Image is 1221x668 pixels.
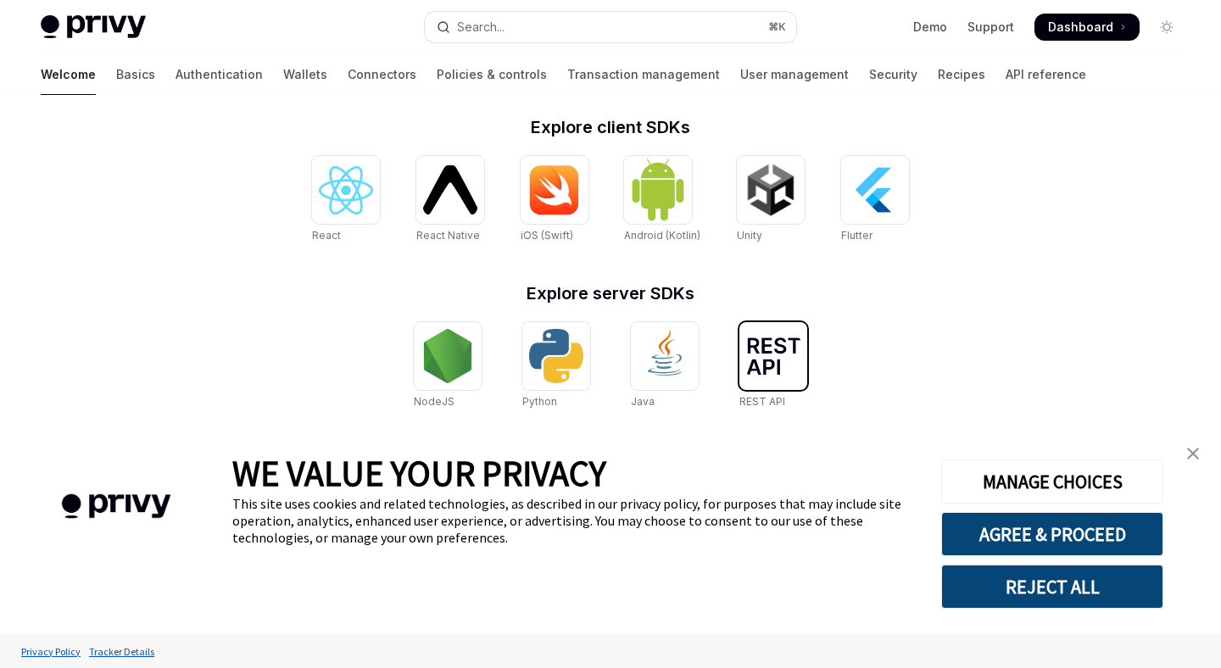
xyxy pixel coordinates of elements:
span: REST API [739,395,785,408]
a: Android (Kotlin)Android (Kotlin) [624,156,700,244]
a: Support [967,19,1014,36]
a: iOS (Swift)iOS (Swift) [521,156,588,244]
img: iOS (Swift) [527,164,582,215]
span: WE VALUE YOUR PRIVACY [232,451,606,495]
img: company logo [25,470,207,543]
span: iOS (Swift) [521,229,573,242]
a: Security [869,54,917,95]
button: MANAGE CHOICES [941,459,1163,504]
div: Search... [457,17,505,37]
a: Policies & controls [437,54,547,95]
span: Dashboard [1048,19,1113,36]
img: NodeJS [421,329,475,383]
span: ⌘ K [768,20,786,34]
a: FlutterFlutter [841,156,909,244]
span: React [312,229,341,242]
a: Dashboard [1034,14,1140,41]
span: Android (Kotlin) [624,229,700,242]
a: Privacy Policy [17,637,85,666]
img: REST API [746,337,800,375]
a: JavaJava [631,322,699,410]
a: React NativeReact Native [416,156,484,244]
a: close banner [1176,437,1210,470]
button: Open search [425,12,795,42]
a: Wallets [283,54,327,95]
div: This site uses cookies and related technologies, as described in our privacy policy, for purposes... [232,495,916,546]
a: Demo [913,19,947,36]
img: Android (Kotlin) [631,158,685,221]
button: REJECT ALL [941,565,1163,609]
img: Unity [744,163,798,217]
a: Tracker Details [85,637,159,666]
a: PythonPython [522,322,590,410]
a: Transaction management [567,54,720,95]
a: Connectors [348,54,416,95]
h2: Explore client SDKs [312,119,909,136]
span: Java [631,395,655,408]
img: React [319,166,373,214]
a: Recipes [938,54,985,95]
a: User management [740,54,849,95]
a: Basics [116,54,155,95]
h2: Explore server SDKs [312,285,909,302]
img: close banner [1187,448,1199,459]
a: UnityUnity [737,156,805,244]
a: NodeJSNodeJS [414,322,482,410]
img: light logo [41,15,146,39]
button: Toggle dark mode [1153,14,1180,41]
a: REST APIREST API [739,322,807,410]
a: API reference [1006,54,1086,95]
button: AGREE & PROCEED [941,512,1163,556]
a: ReactReact [312,156,380,244]
img: Java [638,329,692,383]
span: Python [522,395,557,408]
img: React Native [423,165,477,214]
a: Welcome [41,54,96,95]
img: Python [529,329,583,383]
span: Unity [737,229,762,242]
img: Flutter [848,163,902,217]
span: Flutter [841,229,873,242]
a: Authentication [176,54,263,95]
span: React Native [416,229,480,242]
span: NodeJS [414,395,454,408]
